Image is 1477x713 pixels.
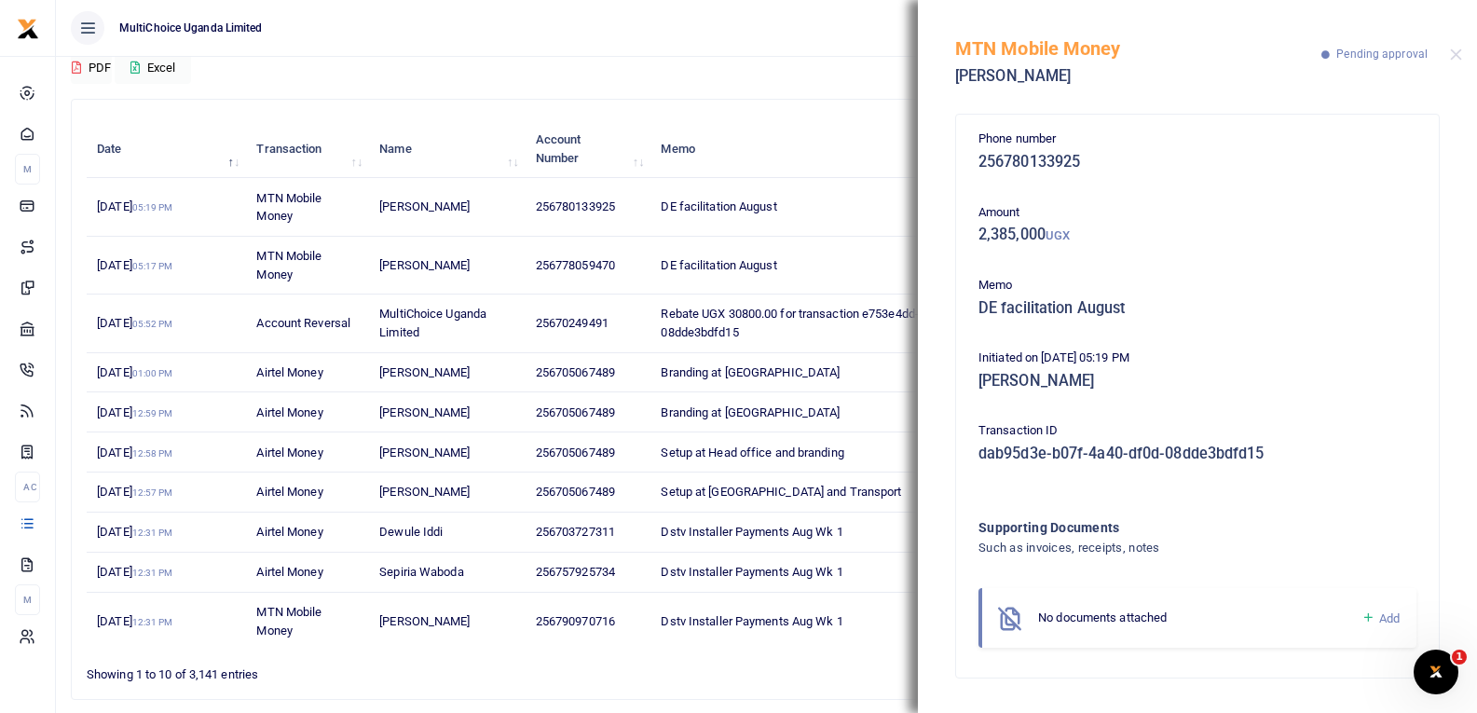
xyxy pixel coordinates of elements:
[87,120,246,178] th: Date: activate to sort column descending
[132,617,173,627] small: 12:31 PM
[536,199,615,213] span: 256780133925
[97,614,172,628] span: [DATE]
[97,405,172,419] span: [DATE]
[97,485,172,499] span: [DATE]
[17,18,39,40] img: logo-small
[379,525,443,539] span: Dewule Iddi
[978,517,1341,538] h4: Supporting Documents
[1450,48,1462,61] button: Close
[97,565,172,579] span: [DATE]
[379,614,470,628] span: [PERSON_NAME]
[246,120,369,178] th: Transaction: activate to sort column ascending
[379,258,470,272] span: [PERSON_NAME]
[661,199,776,213] span: DE facilitation August
[369,120,526,178] th: Name: activate to sort column ascending
[256,365,322,379] span: Airtel Money
[661,258,776,272] span: DE facilitation August
[132,568,173,578] small: 12:31 PM
[15,584,40,615] li: M
[256,249,321,281] span: MTN Mobile Money
[978,203,1416,223] p: Amount
[1452,650,1467,665] span: 1
[1046,228,1070,242] small: UGX
[132,408,173,418] small: 12:59 PM
[256,565,322,579] span: Airtel Money
[978,299,1416,318] h5: DE facilitation August
[661,614,842,628] span: Dstv Installer Payments Aug Wk 1
[379,565,463,579] span: Sepiria Waboda
[536,446,615,459] span: 256705067489
[97,258,172,272] span: [DATE]
[256,605,321,638] span: MTN Mobile Money
[379,307,486,339] span: MultiChoice Uganda Limited
[536,565,615,579] span: 256757925734
[379,446,470,459] span: [PERSON_NAME]
[1414,650,1458,694] iframe: Intercom live chat
[1361,608,1400,629] a: Add
[955,67,1321,86] h5: [PERSON_NAME]
[97,316,172,330] span: [DATE]
[1038,610,1167,624] span: No documents attached
[97,199,172,213] span: [DATE]
[650,120,1031,178] th: Memo: activate to sort column ascending
[661,307,1009,339] span: Rebate UGX 30800.00 for transaction e753e4dd-de26-4deb-dbb3-08dde3bdfd15
[132,448,173,459] small: 12:58 PM
[256,525,322,539] span: Airtel Money
[256,446,322,459] span: Airtel Money
[536,525,615,539] span: 256703727311
[256,191,321,224] span: MTN Mobile Money
[536,316,609,330] span: 25670249491
[132,319,173,329] small: 05:52 PM
[661,525,842,539] span: Dstv Installer Payments Aug Wk 1
[661,485,901,499] span: Setup at [GEOGRAPHIC_DATA] and Transport
[97,446,172,459] span: [DATE]
[379,365,470,379] span: [PERSON_NAME]
[978,130,1416,149] p: Phone number
[978,153,1416,171] h5: 256780133925
[536,614,615,628] span: 256790970716
[132,368,173,378] small: 01:00 PM
[661,446,843,459] span: Setup at Head office and branding
[536,365,615,379] span: 256705067489
[132,528,173,538] small: 12:31 PM
[661,405,840,419] span: Branding at [GEOGRAPHIC_DATA]
[132,261,173,271] small: 05:17 PM
[526,120,651,178] th: Account Number: activate to sort column ascending
[1336,48,1428,61] span: Pending approval
[978,276,1416,295] p: Memo
[536,405,615,419] span: 256705067489
[87,655,646,684] div: Showing 1 to 10 of 3,141 entries
[15,154,40,185] li: M
[256,485,322,499] span: Airtel Money
[978,445,1416,463] h5: dab95d3e-b07f-4a40-df0d-08dde3bdfd15
[661,365,840,379] span: Branding at [GEOGRAPHIC_DATA]
[17,21,39,34] a: logo-small logo-large logo-large
[536,258,615,272] span: 256778059470
[978,372,1416,391] h5: [PERSON_NAME]
[379,405,470,419] span: [PERSON_NAME]
[379,485,470,499] span: [PERSON_NAME]
[978,349,1416,368] p: Initiated on [DATE] 05:19 PM
[97,365,172,379] span: [DATE]
[978,421,1416,441] p: Transaction ID
[256,316,350,330] span: Account Reversal
[955,37,1321,60] h5: MTN Mobile Money
[132,487,173,498] small: 12:57 PM
[115,52,191,84] button: Excel
[71,52,112,84] button: PDF
[978,226,1416,244] h5: 2,385,000
[379,199,470,213] span: [PERSON_NAME]
[978,538,1341,558] h4: Such as invoices, receipts, notes
[15,472,40,502] li: Ac
[536,485,615,499] span: 256705067489
[1379,611,1400,625] span: Add
[112,20,270,36] span: MultiChoice Uganda Limited
[661,565,842,579] span: Dstv Installer Payments Aug Wk 1
[97,525,172,539] span: [DATE]
[132,202,173,213] small: 05:19 PM
[256,405,322,419] span: Airtel Money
